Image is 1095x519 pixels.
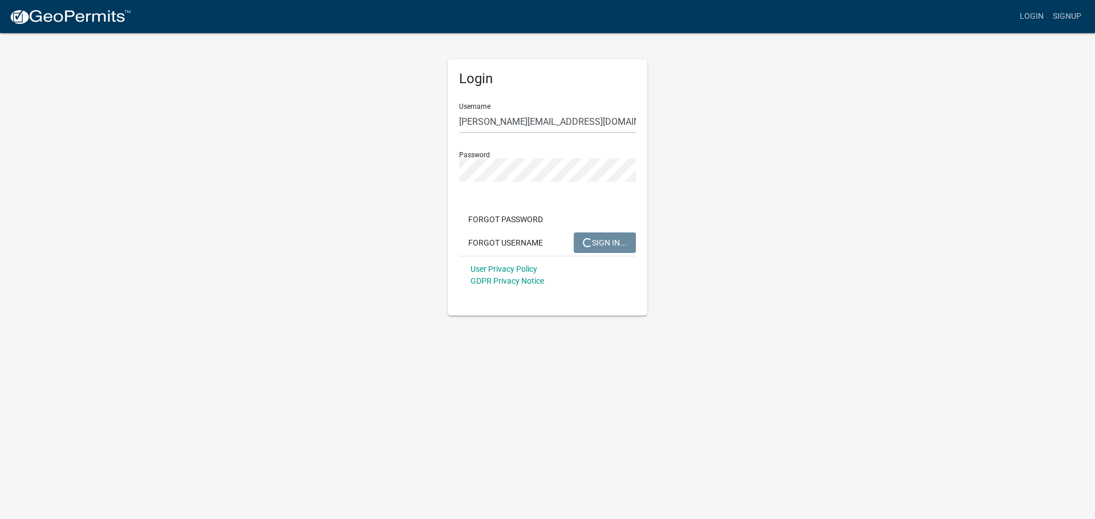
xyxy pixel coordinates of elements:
[583,238,627,247] span: SIGN IN...
[471,276,544,285] a: GDPR Privacy Notice
[459,232,552,253] button: Forgot Username
[471,264,537,273] a: User Privacy Policy
[1048,6,1086,27] a: Signup
[459,71,636,87] h5: Login
[574,232,636,253] button: SIGN IN...
[459,209,552,230] button: Forgot Password
[1015,6,1048,27] a: Login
